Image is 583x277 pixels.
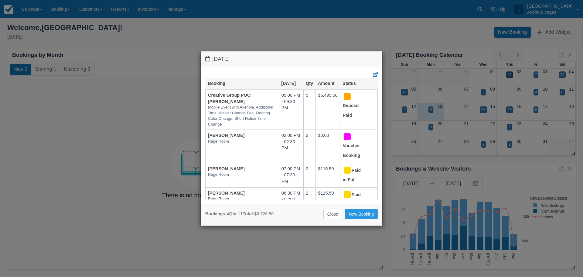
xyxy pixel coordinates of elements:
em: Mobile Event with Axehole, Additional Time, Waiver Change Fee, Flooring Color Change, Short Notic... [208,105,276,127]
a: Close [323,209,342,219]
td: 02:00 PM - 02:30 PM [279,130,303,163]
a: Qty [306,81,313,86]
strong: Bookings: [205,211,227,216]
em: Rage Room [208,172,276,178]
td: $115.50 [315,163,340,187]
strong: Total: [243,211,254,216]
em: Rage Room [208,139,276,144]
a: [PERSON_NAME] [208,133,245,138]
div: Paid in Full [343,166,370,185]
div: Deposit Paid [343,92,370,120]
td: 05:00 PM - 09:30 PM [279,89,303,130]
em: Rage Room [208,196,276,202]
a: Status [343,81,356,86]
a: Booking [208,81,226,86]
a: Creative Group POC: [PERSON_NAME] [208,93,252,104]
a: Amount [318,81,334,86]
td: 2 [303,163,315,187]
td: 5 [303,89,315,130]
div: Voucher Booking [343,132,370,160]
td: 06:30 PM - 07:00 PM [279,187,303,212]
strong: Qty: [229,211,238,216]
a: [PERSON_NAME] [208,166,245,171]
td: $115.50 [315,187,340,212]
div: Paid in Full [343,190,370,209]
a: [DATE] [281,81,296,86]
h4: [DATE] [205,56,378,62]
td: $0.00 [315,130,340,163]
div: 4 11 $6,726.50 [205,211,274,217]
td: 2 [303,187,315,212]
a: [PERSON_NAME] [208,191,245,196]
td: 2 [303,130,315,163]
a: New Booking [345,209,378,219]
td: $6,495.50 [315,89,340,130]
td: 07:00 PM - 07:30 PM [279,163,303,187]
